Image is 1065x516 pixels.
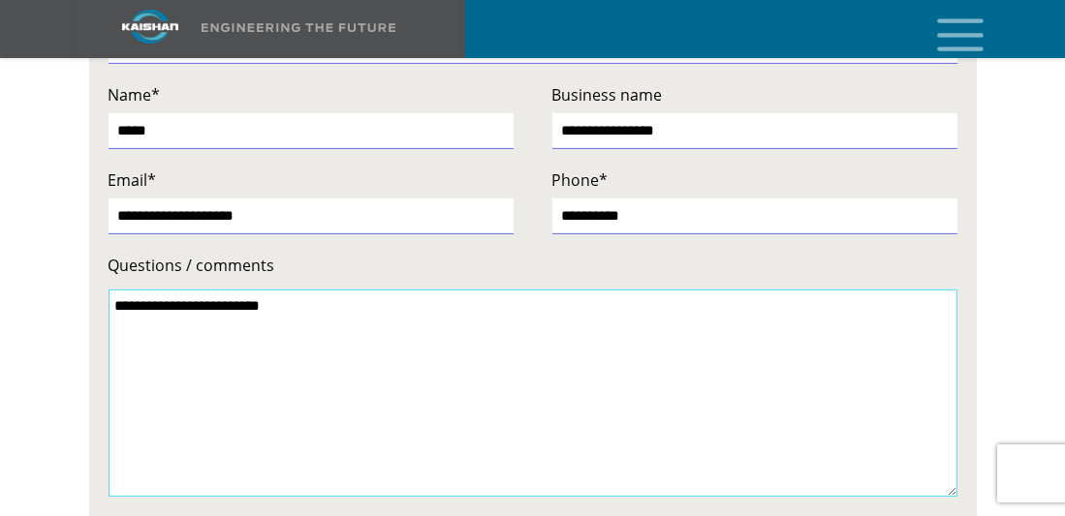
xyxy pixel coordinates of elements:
label: Email* [109,167,514,194]
img: Engineering the future [202,23,395,32]
a: mobile menu [929,13,962,46]
label: Phone* [552,167,957,194]
img: kaishan logo [78,10,223,44]
label: Business name [552,81,957,108]
label: Name* [109,81,514,108]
